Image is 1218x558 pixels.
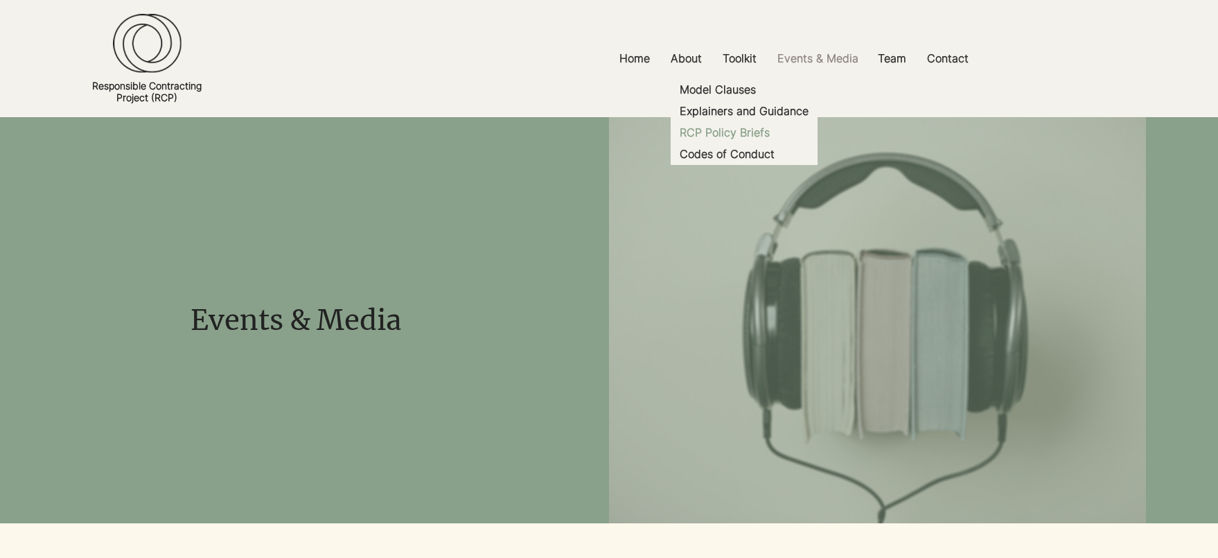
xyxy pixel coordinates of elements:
span: Events & Media [191,303,401,338]
p: Explainers and Guidance [674,101,814,122]
p: RCP Policy Briefs [674,122,775,143]
a: Home [609,43,660,74]
a: Contact [917,43,979,74]
a: Model Clauses [671,79,818,101]
p: Team [871,43,913,74]
p: Events & Media [770,43,865,74]
p: About [664,43,709,74]
a: RCP Policy Briefs [671,122,818,143]
a: Toolkit [712,43,767,74]
a: Team [867,43,917,74]
a: About [660,43,712,74]
p: Codes of Conduct [674,143,780,165]
a: Explainers and Guidance [671,101,818,122]
p: Contact [920,43,976,74]
p: Model Clauses [674,79,761,101]
nav: Site [443,43,1146,74]
p: Home [612,43,657,74]
p: Toolkit [716,43,764,74]
a: Codes of Conduct [671,143,818,165]
a: Events & Media [767,43,867,74]
img: pexels-stasknop-5939401.jpg [609,117,1146,523]
a: Responsible ContractingProject (RCP) [92,80,202,103]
